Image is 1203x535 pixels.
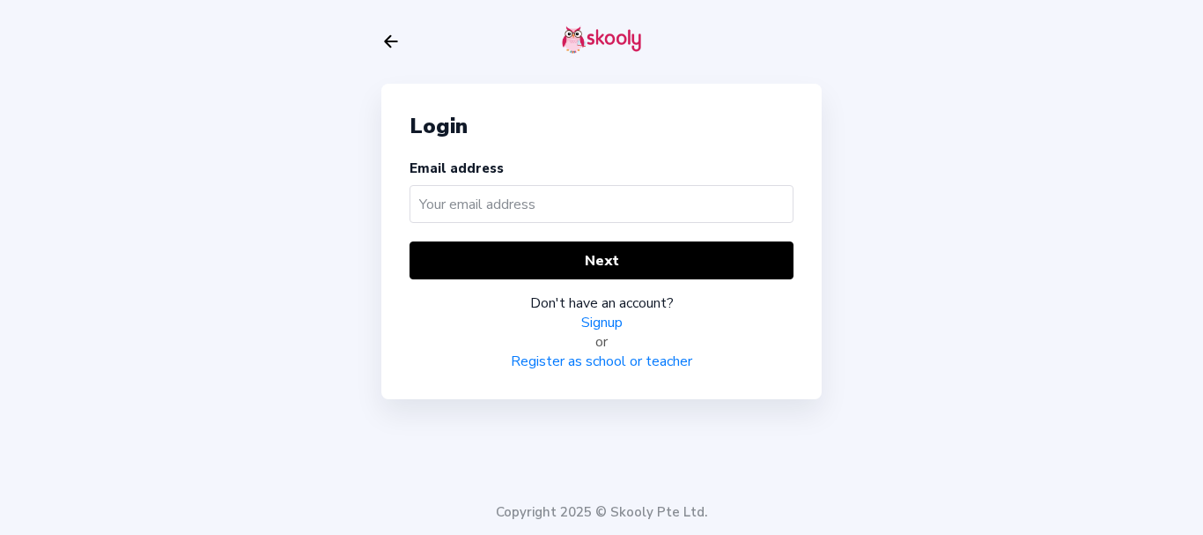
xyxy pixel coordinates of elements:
[381,32,401,51] button: arrow back outline
[562,26,641,54] img: skooly-logo.png
[410,160,504,177] label: Email address
[410,294,793,313] div: Don't have an account?
[410,332,793,352] div: or
[410,241,793,279] button: Next
[410,112,793,140] div: Login
[410,185,793,223] input: Your email address
[511,352,692,371] a: Register as school or teacher
[581,313,623,332] a: Signup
